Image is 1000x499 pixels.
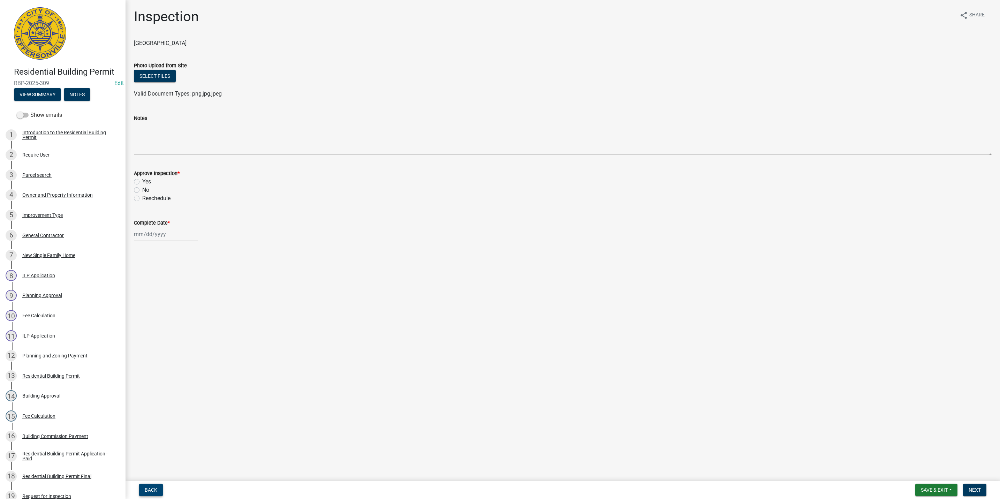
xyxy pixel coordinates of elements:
[22,333,55,338] div: ILP Application
[22,293,62,298] div: Planning Approval
[64,92,90,98] wm-modal-confirm: Notes
[134,227,198,241] input: mm/dd/yyyy
[142,186,149,194] label: No
[969,487,981,493] span: Next
[22,152,50,157] div: Require User
[969,11,985,20] span: Share
[134,70,176,82] button: Select files
[22,474,91,479] div: Residential Building Permit Final
[134,63,187,68] label: Photo Upload from Site
[22,393,60,398] div: Building Approval
[6,451,17,462] div: 17
[134,8,199,25] h1: Inspection
[921,487,948,493] span: Save & Exit
[22,173,52,177] div: Parcel search
[22,353,88,358] div: Planning and Zoning Payment
[6,250,17,261] div: 7
[6,290,17,301] div: 9
[14,67,120,77] h4: Residential Building Permit
[64,88,90,101] button: Notes
[22,313,55,318] div: Fee Calculation
[114,80,124,86] a: Edit
[22,130,114,140] div: Introduction to the Residential Building Permit
[22,434,88,439] div: Building Commission Payment
[960,11,968,20] i: share
[954,8,990,22] button: shareShare
[22,451,114,461] div: Residential Building Permit Application - Paid
[22,253,75,258] div: New Single Family Home
[134,221,170,226] label: Complete Date
[14,80,112,86] span: RBP-2025-309
[22,213,63,218] div: Improvement Type
[14,88,61,101] button: View Summary
[6,210,17,221] div: 5
[14,7,66,60] img: City of Jeffersonville, Indiana
[6,230,17,241] div: 6
[6,431,17,442] div: 16
[17,111,62,119] label: Show emails
[142,177,151,186] label: Yes
[6,149,17,160] div: 2
[963,484,986,496] button: Next
[134,171,180,176] label: Approve Inspection
[22,494,71,499] div: Request for Inspection
[915,484,957,496] button: Save & Exit
[6,169,17,181] div: 3
[6,129,17,141] div: 1
[134,39,992,47] p: [GEOGRAPHIC_DATA]
[139,484,163,496] button: Back
[134,116,147,121] label: Notes
[6,370,17,381] div: 13
[6,350,17,361] div: 12
[6,330,17,341] div: 11
[22,233,64,238] div: General Contractor
[22,414,55,418] div: Fee Calculation
[134,90,222,97] span: Valid Document Types: png,jpg,jpeg
[6,310,17,321] div: 10
[6,410,17,422] div: 15
[114,80,124,86] wm-modal-confirm: Edit Application Number
[6,471,17,482] div: 18
[22,192,93,197] div: Owner and Property Information
[142,194,171,203] label: Reschedule
[145,487,157,493] span: Back
[6,270,17,281] div: 8
[22,273,55,278] div: ILP Application
[6,390,17,401] div: 14
[6,189,17,201] div: 4
[22,373,80,378] div: Residential Building Permit
[14,92,61,98] wm-modal-confirm: Summary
